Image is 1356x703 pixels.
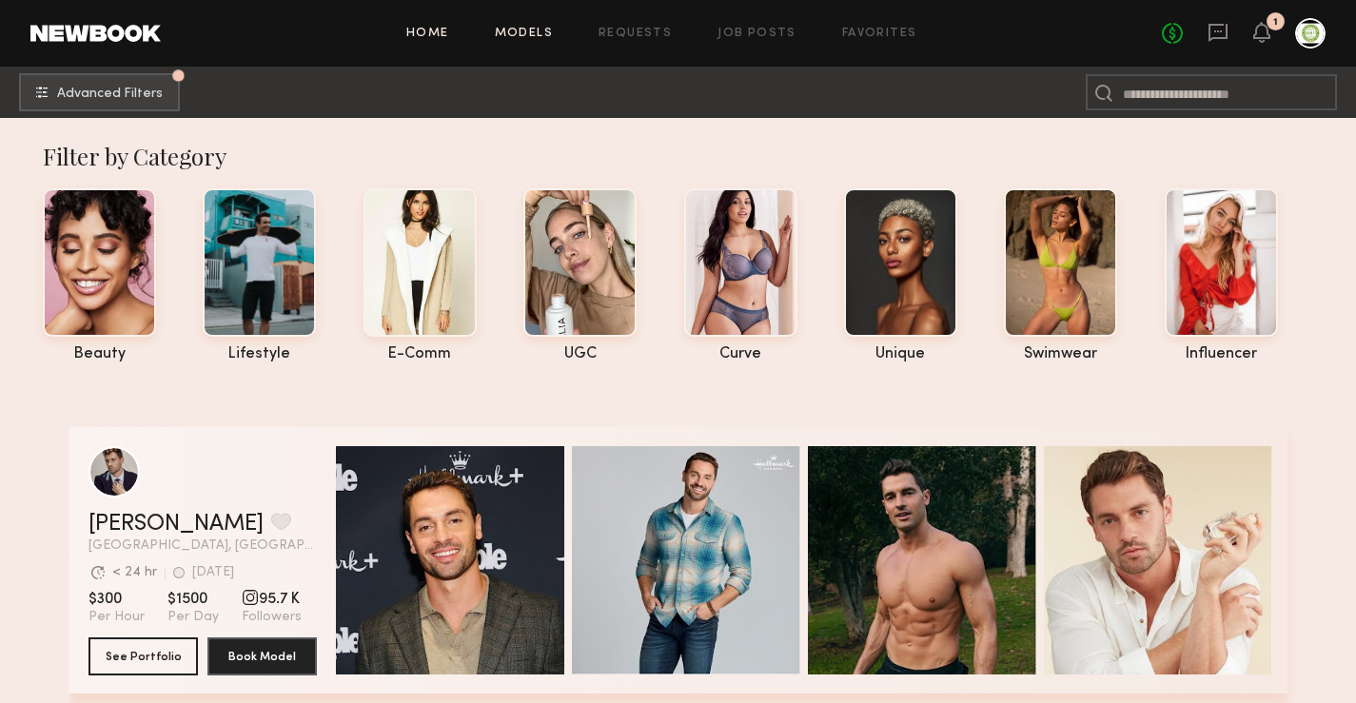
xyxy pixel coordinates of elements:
button: Advanced Filters [19,73,180,111]
span: [GEOGRAPHIC_DATA], [GEOGRAPHIC_DATA] [88,539,317,553]
div: e-comm [364,346,477,362]
div: UGC [523,346,637,362]
button: See Portfolio [88,637,198,675]
span: Quick Preview [412,554,526,571]
span: Followers [242,609,302,626]
span: Per Day [167,609,219,626]
a: Job Posts [717,28,796,40]
span: $1500 [167,590,219,609]
a: Models [495,28,553,40]
span: Quick Preview [648,554,762,571]
a: Favorites [842,28,917,40]
div: Filter by Category [43,141,1332,171]
div: [DATE] [192,566,234,579]
span: Quick Preview [884,554,998,571]
button: Book Model [207,637,317,675]
div: lifestyle [203,346,316,362]
div: swimwear [1004,346,1117,362]
span: $300 [88,590,145,609]
div: influencer [1165,346,1278,362]
span: Per Hour [88,609,145,626]
a: [PERSON_NAME] [88,513,264,536]
div: curve [684,346,797,362]
a: Home [406,28,449,40]
span: Quick Preview [1120,554,1234,571]
div: unique [844,346,957,362]
span: 95.7 K [242,590,302,609]
div: 1 [1273,17,1278,28]
div: < 24 hr [112,566,157,579]
div: beauty [43,346,156,362]
span: Advanced Filters [57,88,163,101]
a: Requests [599,28,672,40]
